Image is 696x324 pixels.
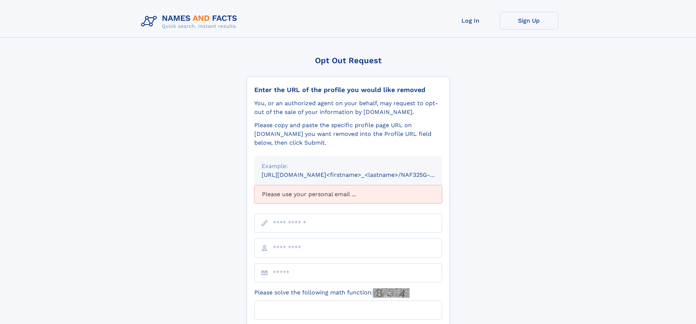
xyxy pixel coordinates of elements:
img: Logo Names and Facts [138,12,243,31]
div: Please copy and paste the specific profile page URL on [DOMAIN_NAME] you want removed into the Pr... [254,121,442,147]
a: Sign Up [500,12,558,30]
a: Log In [441,12,500,30]
div: Example: [262,162,435,171]
div: Enter the URL of the profile you would like removed [254,86,442,94]
div: You, or an authorized agent on your behalf, may request to opt-out of the sale of your informatio... [254,99,442,117]
div: Please use your personal email ... [254,185,442,203]
label: Please solve the following math function: [254,288,410,298]
div: Opt Out Request [247,56,450,65]
small: [URL][DOMAIN_NAME]<firstname>_<lastname>/NAF325G-xxxxxxxx [262,171,456,178]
